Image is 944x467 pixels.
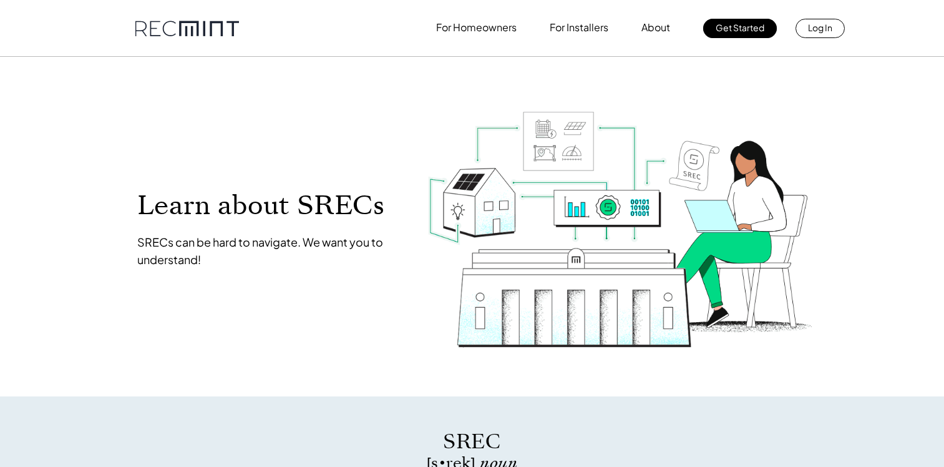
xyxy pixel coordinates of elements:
[550,19,608,36] p: For Installers
[436,19,517,36] p: For Homeowners
[270,428,675,456] p: SREC
[703,19,777,38] a: Get Started
[137,234,403,268] p: SRECs can be hard to navigate. We want you to understand!
[137,191,403,219] p: Learn about SRECs
[641,19,670,36] p: About
[796,19,845,38] a: Log In
[716,19,764,36] p: Get Started
[808,19,832,36] p: Log In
